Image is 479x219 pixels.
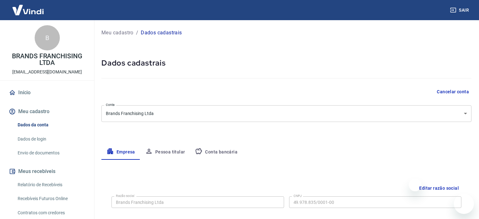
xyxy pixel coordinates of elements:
[294,193,302,198] label: CNPJ
[8,86,87,100] a: Início
[106,102,115,107] label: Conta
[8,105,87,118] button: Meu cadastro
[409,179,421,191] iframe: Fechar mensagem
[15,118,87,131] a: Dados da conta
[12,69,82,75] p: [EMAIL_ADDRESS][DOMAIN_NAME]
[434,86,471,98] button: Cancelar conta
[101,145,140,160] button: Empresa
[15,192,87,205] a: Recebíveis Futuros Online
[190,145,242,160] button: Conta bancária
[101,29,134,37] a: Meu cadastro
[449,4,471,16] button: Sair
[140,145,190,160] button: Pessoa titular
[15,147,87,159] a: Envio de documentos
[101,105,471,122] div: Brands Franchising Ltda
[116,193,134,198] label: Razão social
[136,29,138,37] p: /
[35,25,60,50] div: B
[101,58,471,68] h5: Dados cadastrais
[5,53,89,66] p: BRANDS FRANCHISING LTDA
[15,178,87,191] a: Relatório de Recebíveis
[8,164,87,178] button: Meus recebíveis
[8,0,48,20] img: Vindi
[454,194,474,214] iframe: Botão para abrir a janela de mensagens
[141,29,182,37] p: Dados cadastrais
[15,133,87,146] a: Dados de login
